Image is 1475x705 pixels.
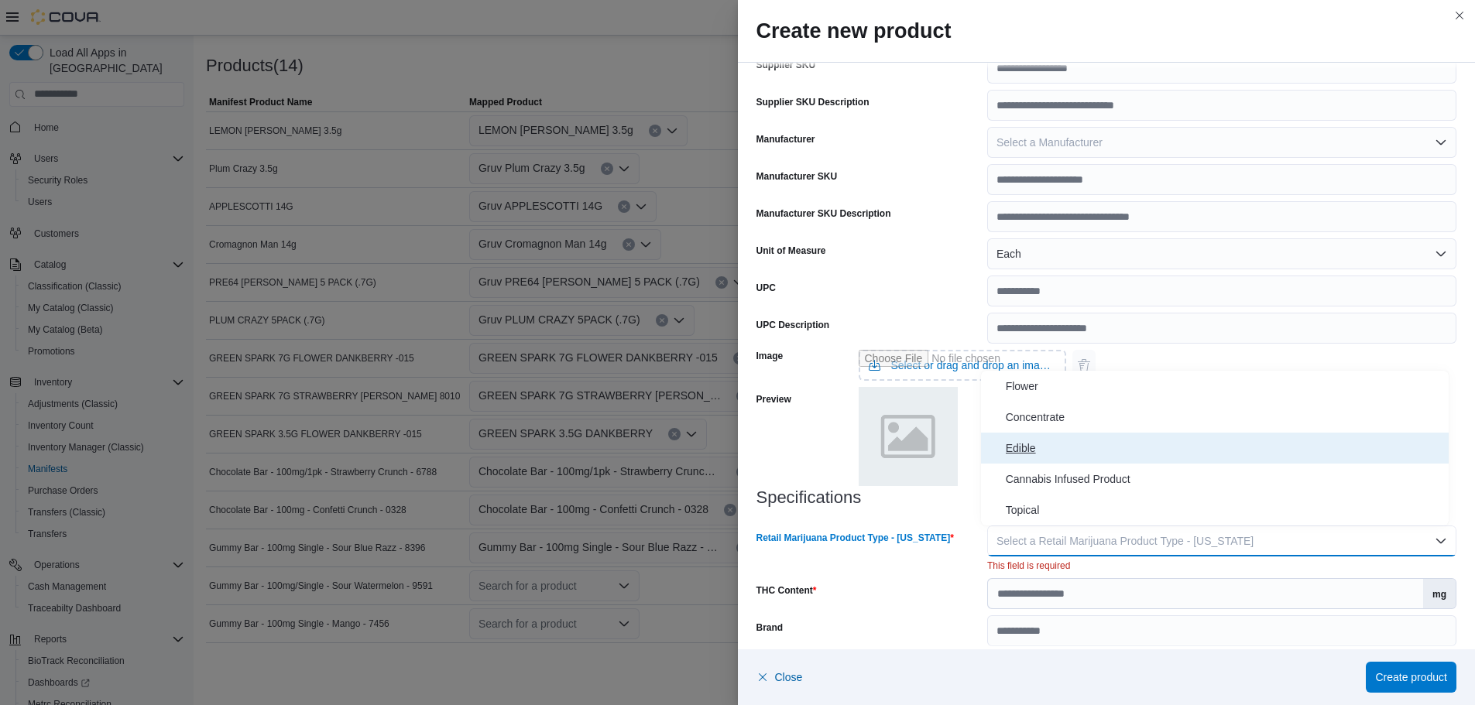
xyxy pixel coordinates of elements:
span: Close [775,669,803,685]
label: Retail Marijuana Product Type - [US_STATE] [756,532,954,544]
h2: Create new product [756,19,1457,43]
label: Supplier SKU Description [756,96,870,108]
span: Cannabis Infused Product [1006,470,1442,488]
img: placeholder.png [859,387,958,486]
div: This field is required [987,556,1456,572]
label: Supplier SKU [756,59,816,71]
label: UPC [756,282,776,294]
label: mg [1423,579,1456,608]
button: Close [756,662,803,693]
label: UPC Description [756,319,830,331]
button: Select a Retail Marijuana Product Type - [US_STATE] [987,525,1456,556]
span: Topical [1006,501,1442,519]
span: Edible [1006,439,1442,457]
label: THC Content [756,584,817,597]
label: Manufacturer SKU Description [756,207,891,220]
div: Select listbox [981,371,1449,525]
label: Brand [756,621,784,634]
h3: Specifications [756,488,1457,507]
button: Close this dialog [1450,6,1469,25]
span: Select a Manufacturer [996,136,1103,149]
label: Image [756,350,784,362]
button: Each [987,238,1456,269]
button: Create product [1366,662,1456,693]
label: Manufacturer SKU [756,170,838,183]
span: Flower [1006,377,1442,395]
span: Select a Retail Marijuana Product Type - [US_STATE] [996,535,1254,547]
input: Use aria labels when no actual label is in use [859,350,1066,381]
label: Manufacturer [756,133,815,145]
button: Select a Manufacturer [987,127,1456,158]
span: Create product [1375,669,1447,685]
span: Concentrate [1006,408,1442,426]
label: Preview [756,393,791,406]
label: Unit of Measure [756,245,826,257]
